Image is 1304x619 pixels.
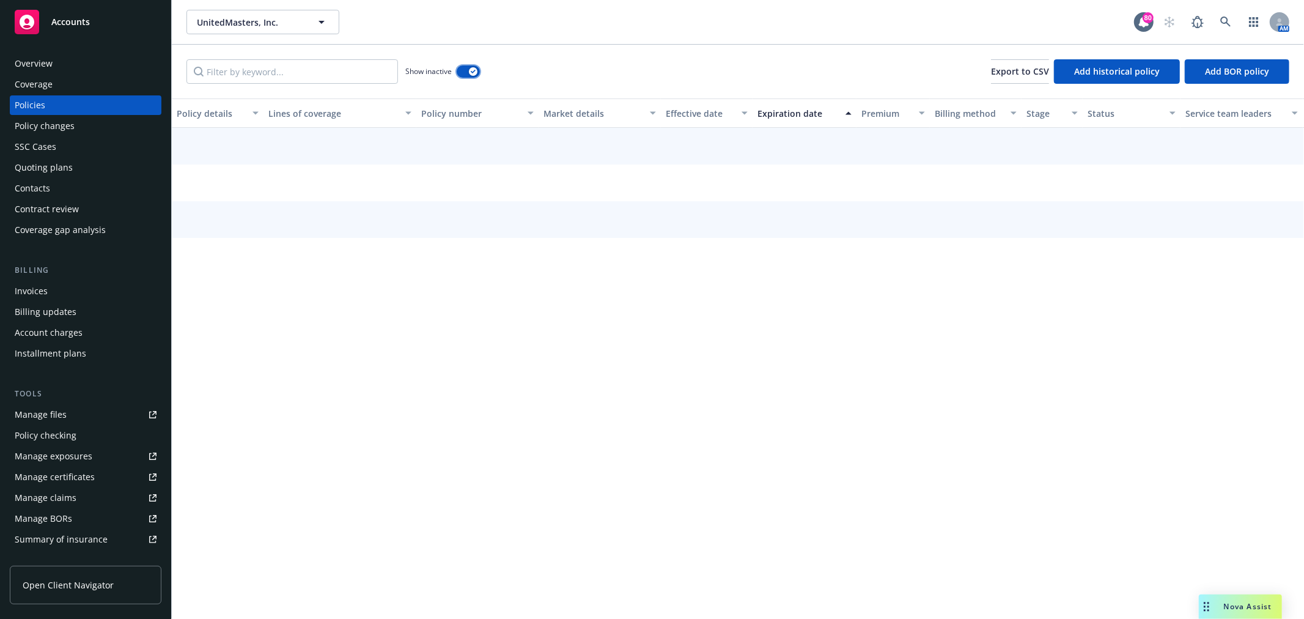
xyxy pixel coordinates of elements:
[10,116,161,136] a: Policy changes
[15,179,50,198] div: Contacts
[1185,10,1210,34] a: Report a Bug
[753,98,856,128] button: Expiration date
[15,344,86,363] div: Installment plans
[10,75,161,94] a: Coverage
[930,98,1022,128] button: Billing method
[1214,10,1238,34] a: Search
[935,107,1003,120] div: Billing method
[23,579,114,591] span: Open Client Navigator
[10,405,161,424] a: Manage files
[15,323,83,343] div: Account charges
[543,107,643,120] div: Market details
[1199,595,1214,619] div: Drag to move
[10,95,161,115] a: Policies
[15,302,76,322] div: Billing updates
[51,17,90,27] span: Accounts
[15,447,92,466] div: Manage exposures
[15,137,56,157] div: SSC Cases
[1157,10,1182,34] a: Start snowing
[10,5,161,39] a: Accounts
[10,199,161,219] a: Contract review
[10,388,161,400] div: Tools
[856,98,930,128] button: Premium
[1242,10,1266,34] a: Switch app
[1224,601,1272,612] span: Nova Assist
[1074,65,1160,77] span: Add historical policy
[10,281,161,301] a: Invoices
[1022,98,1083,128] button: Stage
[186,59,398,84] input: Filter by keyword...
[15,158,73,177] div: Quoting plans
[10,179,161,198] a: Contacts
[10,323,161,343] a: Account charges
[10,488,161,508] a: Manage claims
[1088,107,1162,120] div: Status
[991,59,1049,84] button: Export to CSV
[1185,59,1289,84] button: Add BOR policy
[10,220,161,240] a: Coverage gap analysis
[10,509,161,528] a: Manage BORs
[172,98,263,128] button: Policy details
[1185,107,1284,120] div: Service team leaders
[263,98,416,128] button: Lines of coverage
[10,344,161,363] a: Installment plans
[1054,59,1180,84] button: Add historical policy
[197,16,303,29] span: UnitedMasters, Inc.
[1199,595,1282,619] button: Nova Assist
[15,281,48,301] div: Invoices
[15,509,72,528] div: Manage BORs
[10,447,161,466] a: Manage exposures
[177,107,245,120] div: Policy details
[15,488,76,508] div: Manage claims
[757,107,838,120] div: Expiration date
[10,137,161,157] a: SSC Cases
[15,54,53,73] div: Overview
[416,98,539,128] button: Policy number
[10,302,161,322] a: Billing updates
[10,467,161,487] a: Manage certificates
[666,107,734,120] div: Effective date
[15,95,45,115] div: Policies
[405,66,452,76] span: Show inactive
[661,98,753,128] button: Effective date
[861,107,912,120] div: Premium
[15,426,76,445] div: Policy checking
[421,107,520,120] div: Policy number
[15,116,75,136] div: Policy changes
[10,426,161,445] a: Policy checking
[186,10,339,34] button: UnitedMasters, Inc.
[268,107,398,120] div: Lines of coverage
[10,264,161,276] div: Billing
[10,54,161,73] a: Overview
[15,467,95,487] div: Manage certificates
[991,65,1049,77] span: Export to CSV
[1205,65,1269,77] span: Add BOR policy
[15,199,79,219] div: Contract review
[15,75,53,94] div: Coverage
[10,530,161,549] a: Summary of insurance
[10,158,161,177] a: Quoting plans
[539,98,661,128] button: Market details
[15,530,108,549] div: Summary of insurance
[1083,98,1181,128] button: Status
[15,220,106,240] div: Coverage gap analysis
[15,405,67,424] div: Manage files
[1181,98,1303,128] button: Service team leaders
[1143,12,1154,23] div: 80
[1026,107,1064,120] div: Stage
